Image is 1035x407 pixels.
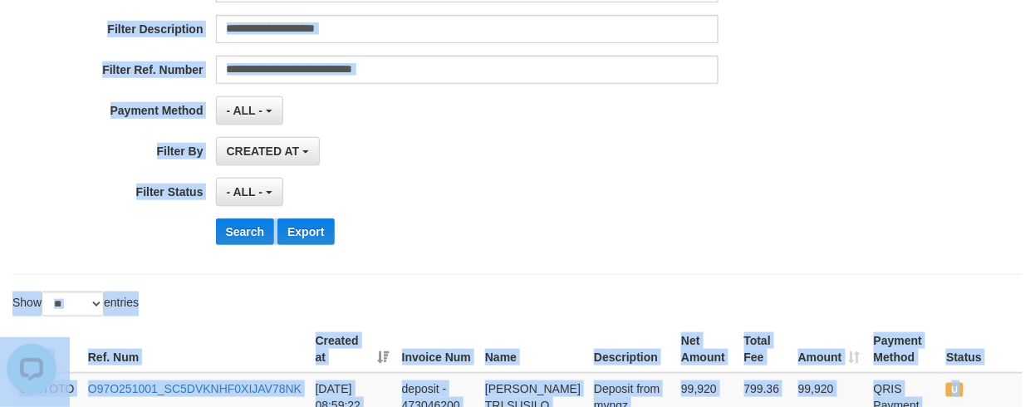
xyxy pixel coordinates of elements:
[42,292,104,316] select: Showentries
[12,292,139,316] label: Show entries
[939,326,1023,373] th: Status
[216,137,321,165] button: CREATED AT
[7,7,56,56] button: Open LiveChat chat widget
[674,326,737,373] th: Net Amount
[216,178,283,206] button: - ALL -
[946,383,963,397] span: UNPAID
[587,326,674,373] th: Description
[277,218,334,245] button: Export
[867,326,940,373] th: Payment Method
[227,104,263,117] span: - ALL -
[792,326,867,373] th: Amount: activate to sort column ascending
[478,326,587,373] th: Name
[216,218,275,245] button: Search
[12,326,81,373] th: Game
[738,326,792,373] th: Total Fee
[227,185,263,199] span: - ALL -
[81,326,309,373] th: Ref. Num
[216,96,283,125] button: - ALL -
[309,326,395,373] th: Created at: activate to sort column ascending
[395,326,478,373] th: Invoice Num
[88,382,302,395] a: O97O251001_SC5DVKNHF0XIJAV78NK
[227,145,300,158] span: CREATED AT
